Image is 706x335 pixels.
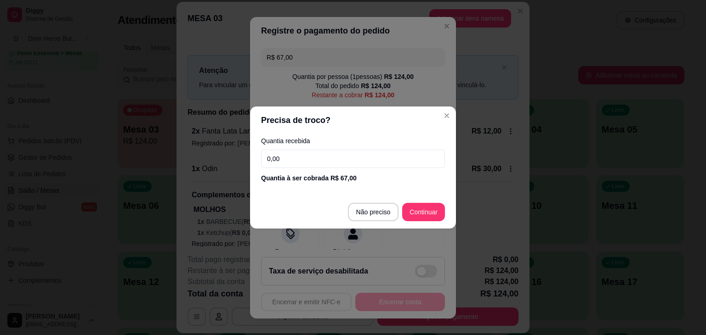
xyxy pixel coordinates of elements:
[439,108,454,123] button: Close
[250,106,456,134] header: Precisa de troco?
[402,203,445,221] button: Continuar
[261,138,445,144] label: Quantia recebida
[261,173,445,183] div: Quantia à ser cobrada R$ 67,00
[348,203,399,221] button: Não preciso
